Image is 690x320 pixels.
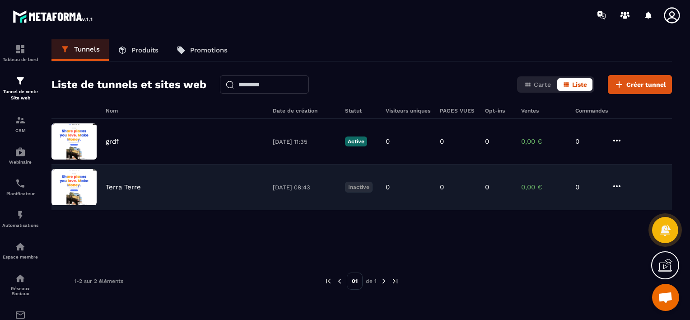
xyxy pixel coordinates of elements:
[109,39,168,61] a: Produits
[51,169,97,205] img: image
[557,78,592,91] button: Liste
[2,266,38,303] a: social-networksocial-networkRéseaux Sociaux
[440,108,476,114] h6: PAGES VUES
[106,137,119,146] p: grdf
[345,182,373,193] p: Inactive
[626,80,666,89] span: Créer tunnel
[15,241,26,252] img: automations
[51,123,97,160] img: image
[2,69,38,108] a: formationformationTunnel de vente Site web
[2,160,38,165] p: Webinaire
[51,75,206,94] h2: Liste de tunnels et sites web
[2,286,38,296] p: Réseaux Sociaux
[440,137,444,146] p: 0
[347,273,363,290] p: 01
[534,81,551,88] span: Carte
[2,89,38,101] p: Tunnel de vente Site web
[345,108,377,114] h6: Statut
[168,39,237,61] a: Promotions
[2,171,38,203] a: schedulerschedulerPlanificateur
[652,284,679,311] div: Ouvrir le chat
[521,137,566,146] p: 0,00 €
[190,46,228,54] p: Promotions
[324,277,332,285] img: prev
[575,137,602,146] p: 0
[15,75,26,86] img: formation
[575,183,602,191] p: 0
[386,137,390,146] p: 0
[2,254,38,259] p: Espace membre
[15,178,26,189] img: scheduler
[386,183,390,191] p: 0
[485,183,489,191] p: 0
[273,184,336,191] p: [DATE] 08:43
[2,128,38,133] p: CRM
[273,138,336,145] p: [DATE] 11:35
[521,183,566,191] p: 0,00 €
[74,45,100,53] p: Tunnels
[380,277,388,285] img: next
[51,39,109,61] a: Tunnels
[608,75,672,94] button: Créer tunnel
[575,108,608,114] h6: Commandes
[391,277,399,285] img: next
[2,223,38,228] p: Automatisations
[106,108,264,114] h6: Nom
[386,108,431,114] h6: Visiteurs uniques
[336,277,344,285] img: prev
[519,78,556,91] button: Carte
[2,140,38,171] a: automationsautomationsWebinaire
[485,108,512,114] h6: Opt-ins
[106,183,141,191] p: Terra Terre
[15,146,26,157] img: automations
[345,136,367,146] p: Active
[366,278,377,285] p: de 1
[15,210,26,221] img: automations
[15,44,26,55] img: formation
[131,46,159,54] p: Produits
[521,108,566,114] h6: Ventes
[273,108,336,114] h6: Date de création
[13,8,94,24] img: logo
[2,191,38,196] p: Planificateur
[2,203,38,235] a: automationsautomationsAutomatisations
[2,37,38,69] a: formationformationTableau de bord
[572,81,587,88] span: Liste
[15,115,26,126] img: formation
[74,278,123,284] p: 1-2 sur 2 éléments
[440,183,444,191] p: 0
[2,108,38,140] a: formationformationCRM
[2,235,38,266] a: automationsautomationsEspace membre
[485,137,489,146] p: 0
[15,273,26,284] img: social-network
[2,57,38,62] p: Tableau de bord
